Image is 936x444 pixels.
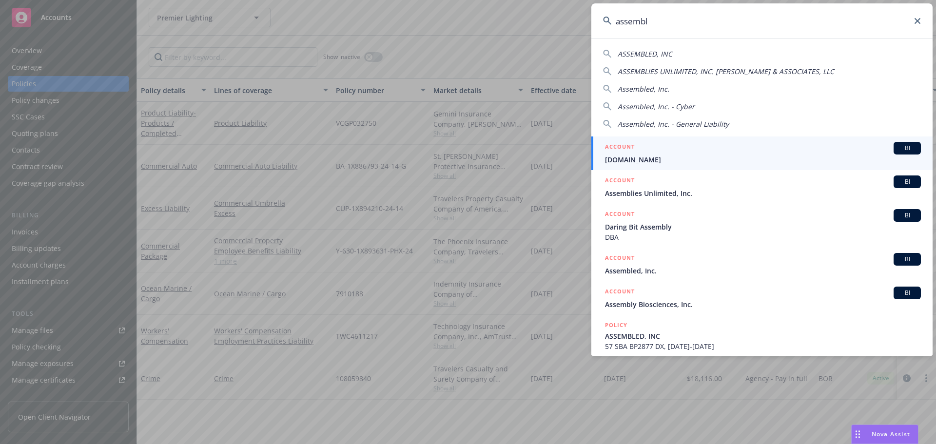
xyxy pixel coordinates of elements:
[897,289,917,297] span: BI
[591,136,933,170] a: ACCOUNTBI[DOMAIN_NAME]
[591,281,933,315] a: ACCOUNTBIAssembly Biosciences, Inc.
[605,287,635,298] h5: ACCOUNT
[897,177,917,186] span: BI
[605,175,635,187] h5: ACCOUNT
[897,144,917,153] span: BI
[605,331,921,341] span: ASSEMBLED, INC
[851,425,918,444] button: Nova Assist
[618,119,729,129] span: Assembled, Inc. - General Liability
[605,253,635,265] h5: ACCOUNT
[605,266,921,276] span: Assembled, Inc.
[618,67,834,76] span: ASSEMBLIES UNLIMITED, INC. [PERSON_NAME] & ASSOCIATES, LLC
[605,142,635,154] h5: ACCOUNT
[605,222,921,232] span: Daring Bit Assembly
[591,248,933,281] a: ACCOUNTBIAssembled, Inc.
[605,341,921,351] span: 57 SBA BP2877 DX, [DATE]-[DATE]
[605,299,921,309] span: Assembly Biosciences, Inc.
[591,315,933,357] a: POLICYASSEMBLED, INC57 SBA BP2877 DX, [DATE]-[DATE]
[605,320,627,330] h5: POLICY
[872,430,910,438] span: Nova Assist
[618,102,695,111] span: Assembled, Inc. - Cyber
[605,154,921,165] span: [DOMAIN_NAME]
[605,209,635,221] h5: ACCOUNT
[897,255,917,264] span: BI
[852,425,864,444] div: Drag to move
[591,170,933,204] a: ACCOUNTBIAssemblies Unlimited, Inc.
[605,188,921,198] span: Assemblies Unlimited, Inc.
[605,232,921,242] span: DBA
[618,49,672,58] span: ASSEMBLED, INC
[618,84,669,94] span: Assembled, Inc.
[897,211,917,220] span: BI
[591,3,933,39] input: Search...
[591,204,933,248] a: ACCOUNTBIDaring Bit AssemblyDBA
